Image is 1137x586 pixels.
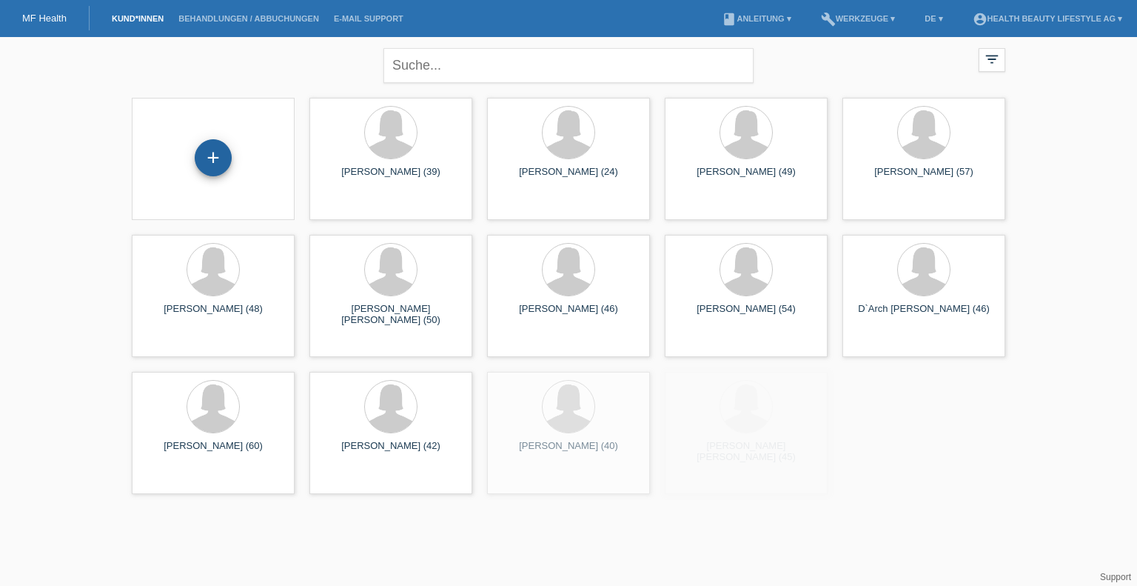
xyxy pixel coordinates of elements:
[104,14,171,23] a: Kund*innen
[499,166,638,190] div: [PERSON_NAME] (24)
[965,14,1130,23] a: account_circleHealth Beauty Lifestyle AG ▾
[677,440,816,464] div: [PERSON_NAME] [PERSON_NAME] (45)
[854,303,993,327] div: D`Arch [PERSON_NAME] (46)
[195,145,231,170] div: Kund*in hinzufügen
[171,14,326,23] a: Behandlungen / Abbuchungen
[383,48,754,83] input: Suche...
[499,303,638,327] div: [PERSON_NAME] (46)
[677,303,816,327] div: [PERSON_NAME] (54)
[917,14,950,23] a: DE ▾
[326,14,411,23] a: E-Mail Support
[714,14,798,23] a: bookAnleitung ▾
[499,440,638,464] div: [PERSON_NAME] (40)
[821,12,836,27] i: build
[321,303,460,327] div: [PERSON_NAME] [PERSON_NAME] (50)
[854,166,993,190] div: [PERSON_NAME] (57)
[722,12,737,27] i: book
[144,303,283,327] div: [PERSON_NAME] (48)
[321,440,460,464] div: [PERSON_NAME] (42)
[144,440,283,464] div: [PERSON_NAME] (60)
[1100,572,1131,582] a: Support
[973,12,987,27] i: account_circle
[677,166,816,190] div: [PERSON_NAME] (49)
[22,13,67,24] a: MF Health
[321,166,460,190] div: [PERSON_NAME] (39)
[984,51,1000,67] i: filter_list
[814,14,903,23] a: buildWerkzeuge ▾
